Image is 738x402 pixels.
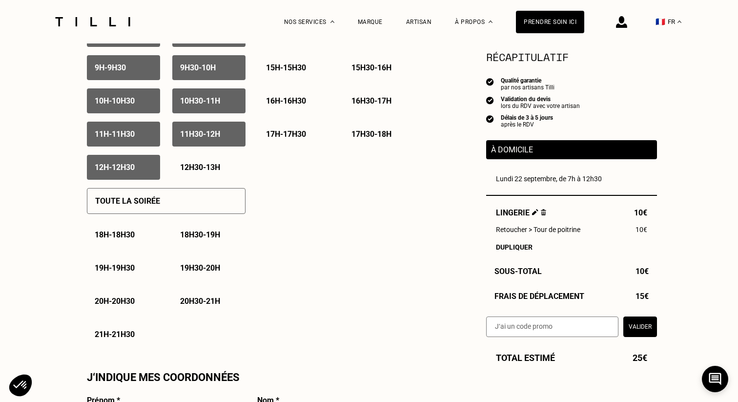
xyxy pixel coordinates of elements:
div: Sous-Total [486,267,657,276]
p: 17h - 17h30 [266,129,306,139]
span: 15€ [635,292,649,301]
div: après le RDV [501,121,553,128]
p: 11h30 - 12h [180,129,220,139]
span: Lingerie [496,208,546,217]
span: Retoucher > Tour de poitrine [496,226,580,233]
p: 18h30 - 19h [180,230,220,239]
p: 19h30 - 20h [180,263,220,273]
img: Supprimer [541,209,546,215]
span: 25€ [633,353,647,363]
p: À domicile [491,145,652,154]
div: Lundi 22 septembre, de 7h à 12h30 [496,175,647,183]
p: J‘indique mes coordonnées [87,371,240,383]
div: Délais de 3 à 5 jours [501,114,553,121]
p: 10h30 - 11h [180,96,220,106]
img: menu déroulant [677,21,681,23]
p: 15h30 - 16h [351,63,391,72]
p: 19h - 19h30 [95,263,135,273]
p: 18h - 18h30 [95,230,135,239]
p: 10h - 10h30 [95,96,135,106]
div: par nos artisans Tilli [501,84,554,91]
p: 17h30 - 18h [351,129,391,139]
a: Prendre soin ici [516,11,584,33]
a: Marque [358,19,383,25]
img: icon list info [486,77,494,86]
section: Récapitulatif [486,49,657,65]
p: 15h - 15h30 [266,63,306,72]
p: 9h - 9h30 [95,63,126,72]
div: lors du RDV avec votre artisan [501,103,580,109]
div: Qualité garantie [501,77,554,84]
a: Artisan [406,19,432,25]
button: Valider [623,317,657,337]
img: Logo du service de couturière Tilli [52,17,134,26]
p: 9h30 - 10h [180,63,216,72]
img: Menu déroulant à propos [489,21,492,23]
p: 16h30 - 17h [351,96,391,106]
span: 10€ [635,226,647,233]
p: Toute la soirée [95,196,160,206]
div: Dupliquer [496,243,647,251]
span: 10€ [634,208,647,217]
div: Frais de déplacement [486,292,657,301]
p: 20h30 - 21h [180,296,220,306]
img: icône connexion [616,16,627,28]
span: 10€ [635,267,649,276]
img: Éditer [532,209,538,215]
img: Menu déroulant [330,21,334,23]
img: icon list info [486,96,494,105]
p: 11h - 11h30 [95,129,135,139]
input: J‘ai un code promo [486,317,618,337]
div: Total estimé [486,353,657,363]
img: icon list info [486,114,494,123]
div: Validation du devis [501,96,580,103]
p: 12h - 12h30 [95,163,135,172]
p: 12h30 - 13h [180,163,220,172]
p: 16h - 16h30 [266,96,306,106]
span: 🇫🇷 [656,17,665,26]
p: 20h - 20h30 [95,296,135,306]
p: 21h - 21h30 [95,330,135,339]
